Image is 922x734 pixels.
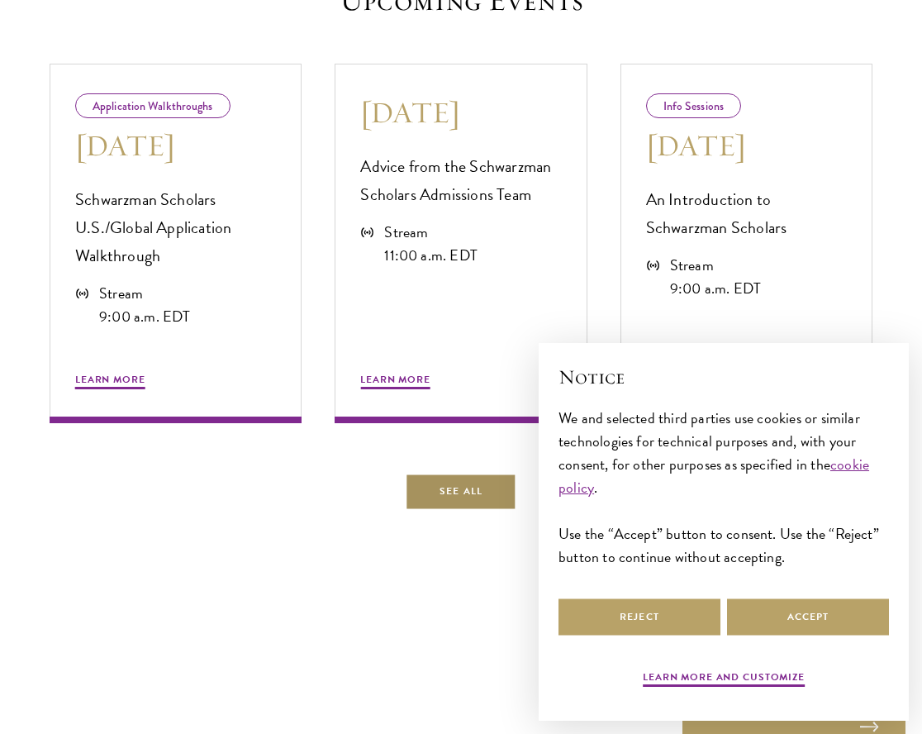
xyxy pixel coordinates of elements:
[620,64,872,423] a: Info Sessions [DATE] An Introduction to Schwarzman Scholars Stream 9:00 a.m. EDT Learn More
[360,93,561,131] h3: [DATE]
[99,305,190,328] div: 9:00 a.m. EDT
[646,93,741,118] div: Info Sessions
[405,473,516,510] a: See All
[360,372,430,392] span: Learn More
[643,670,805,689] button: Learn more and customize
[99,282,190,305] div: Stream
[360,152,561,208] p: Advice from the Schwarzman Scholars Admissions Team
[558,598,720,636] button: Reject
[558,453,869,498] a: cookie policy
[558,407,889,570] div: We and selected third parties use cookies or similar technologies for technical purposes and, wit...
[335,64,587,423] a: [DATE] Advice from the Schwarzman Scholars Admissions Team Stream 11:00 a.m. EDT Learn More
[670,254,761,277] div: Stream
[384,244,478,267] div: 11:00 a.m. EDT
[646,185,847,241] p: An Introduction to Schwarzman Scholars
[670,277,761,300] div: 9:00 a.m. EDT
[50,64,302,423] a: Application Walkthroughs [DATE] Schwarzman Scholars U.S./Global Application Walkthrough Stream 9:...
[558,363,889,391] h2: Notice
[75,93,230,118] div: Application Walkthroughs
[75,126,276,164] h3: [DATE]
[384,221,478,244] div: Stream
[727,598,889,636] button: Accept
[75,185,276,269] p: Schwarzman Scholars U.S./Global Application Walkthrough
[75,372,145,392] span: Learn More
[646,126,847,164] h3: [DATE]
